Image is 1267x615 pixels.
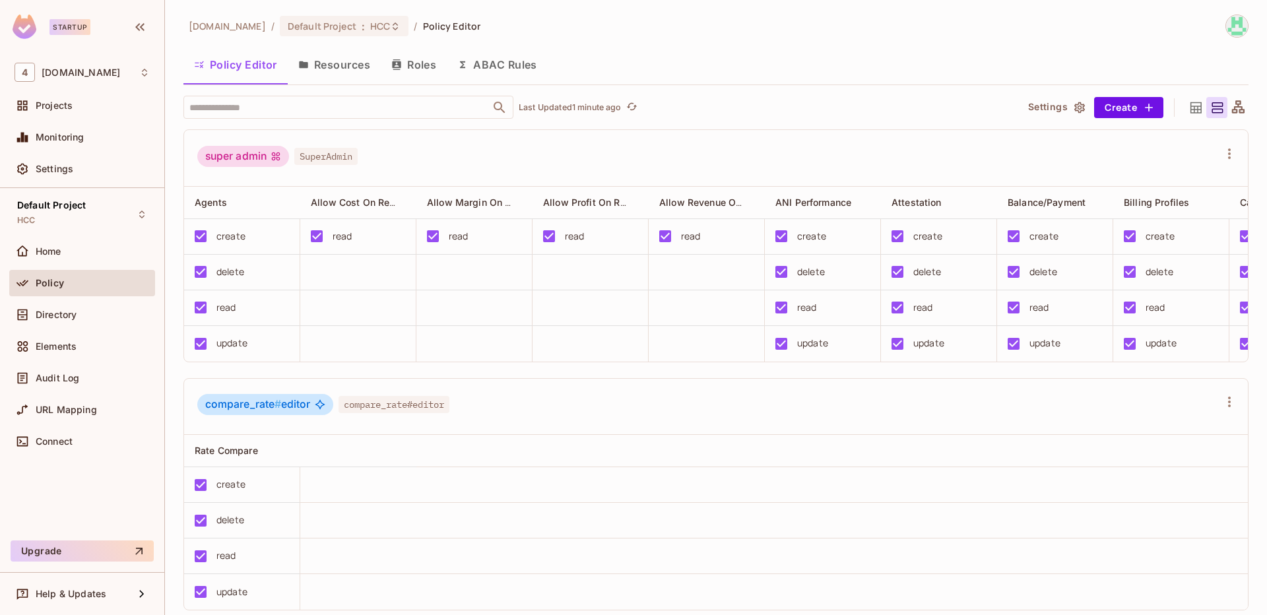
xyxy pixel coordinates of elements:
div: read [681,229,701,243]
div: read [216,548,236,563]
div: create [797,229,826,243]
div: read [216,300,236,315]
span: compare_rate [205,398,281,410]
button: Upgrade [11,540,154,562]
span: Elements [36,341,77,352]
span: # [275,398,281,410]
span: URL Mapping [36,405,97,415]
div: read [913,300,933,315]
span: Allow Revenue On Reporting [659,196,788,209]
div: update [216,585,247,599]
span: Allow Cost On Reporting [311,196,422,209]
div: read [333,229,352,243]
div: delete [797,265,825,279]
span: Home [36,246,61,257]
span: Default Project [288,20,356,32]
div: create [1146,229,1175,243]
span: Allow Profit On Reporting [543,196,658,209]
li: / [271,20,275,32]
span: the active workspace [189,20,266,32]
span: : [361,21,366,32]
div: delete [216,265,244,279]
span: Agents [195,197,227,208]
div: update [1029,336,1060,350]
span: refresh [626,101,637,114]
img: musharraf.ali@46labs.com [1226,15,1248,37]
span: HCC [17,215,35,226]
span: Settings [36,164,73,174]
div: create [216,229,245,243]
span: Rate Compare [195,445,258,456]
span: Audit Log [36,373,79,383]
img: SReyMgAAAABJRU5ErkJggg== [13,15,36,39]
div: delete [1029,265,1057,279]
div: Startup [49,19,90,35]
span: Workspace: 46labs.com [42,67,120,78]
span: Billing Profiles [1124,197,1189,208]
span: Help & Updates [36,589,106,599]
span: 4 [15,63,35,82]
span: SuperAdmin [294,148,358,165]
span: Balance/Payment [1008,197,1086,208]
span: compare_rate#editor [339,396,449,413]
div: create [1029,229,1058,243]
button: Roles [381,48,447,81]
div: read [449,229,469,243]
div: create [216,477,245,492]
div: read [797,300,817,315]
span: Policy Editor [423,20,481,32]
div: read [565,229,585,243]
div: update [216,336,247,350]
li: / [414,20,417,32]
button: Resources [288,48,381,81]
button: Policy Editor [183,48,288,81]
span: Click to refresh data [622,100,640,115]
span: editor [205,398,311,411]
button: Open [490,98,509,117]
button: refresh [624,100,640,115]
div: delete [216,513,244,527]
p: Last Updated 1 minute ago [519,102,622,113]
span: Attestation [892,197,942,208]
span: Policy [36,278,64,288]
button: ABAC Rules [447,48,548,81]
span: Monitoring [36,132,84,143]
div: read [1146,300,1165,315]
span: Projects [36,100,73,111]
div: delete [1146,265,1173,279]
div: update [913,336,944,350]
div: create [913,229,942,243]
span: Directory [36,309,77,320]
span: ANI Performance [775,197,851,208]
div: read [1029,300,1049,315]
span: Default Project [17,200,86,210]
span: HCC [370,20,390,32]
button: Settings [1023,97,1089,118]
div: super admin [197,146,289,167]
div: update [1146,336,1177,350]
div: update [797,336,828,350]
button: Create [1094,97,1163,118]
span: Allow Margin On Reporting [427,196,549,209]
div: delete [913,265,941,279]
span: Connect [36,436,73,447]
